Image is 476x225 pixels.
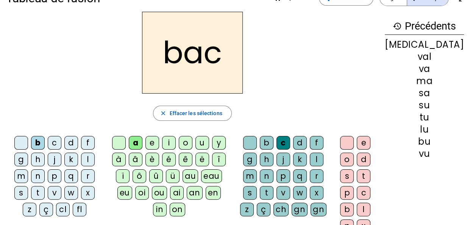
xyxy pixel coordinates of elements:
div: è [145,153,159,166]
div: ï [116,169,130,183]
div: z [240,203,254,216]
div: g [14,153,28,166]
div: p [276,169,290,183]
div: [MEDICAL_DATA] [385,40,464,49]
mat-icon: close [159,110,166,117]
div: ü [166,169,179,183]
button: Effacer les sélections [153,106,231,121]
div: d [293,136,307,150]
div: r [310,169,323,183]
div: val [385,52,464,61]
div: l [357,203,370,216]
div: va [385,64,464,73]
div: s [243,186,257,200]
div: gn [311,203,326,216]
div: ch [273,203,289,216]
div: ê [179,153,192,166]
div: ai [170,186,184,200]
div: an [187,186,203,200]
div: v [276,186,290,200]
div: v [48,186,61,200]
div: tu [385,113,464,122]
div: u [195,136,209,150]
mat-icon: history [393,22,402,31]
div: p [48,169,61,183]
div: a [129,136,142,150]
div: é [162,153,176,166]
div: d [64,136,78,150]
div: d [357,153,370,166]
div: y [212,136,226,150]
div: e [145,136,159,150]
div: û [149,169,163,183]
div: eau [201,169,222,183]
div: j [48,153,61,166]
div: en [206,186,221,200]
div: l [81,153,95,166]
div: q [64,169,78,183]
div: f [310,136,323,150]
div: w [64,186,78,200]
div: lu [385,125,464,134]
div: bu [385,137,464,146]
div: vu [385,149,464,158]
div: m [243,169,257,183]
div: z [23,203,36,216]
div: x [81,186,95,200]
div: t [31,186,45,200]
div: cl [56,203,70,216]
div: h [260,153,273,166]
div: su [385,101,464,110]
div: o [179,136,192,150]
div: ma [385,77,464,86]
div: c [276,136,290,150]
div: k [293,153,307,166]
div: l [310,153,323,166]
div: on [170,203,185,216]
div: b [340,203,354,216]
div: o [340,153,354,166]
div: n [31,169,45,183]
div: m [14,169,28,183]
div: fl [73,203,86,216]
div: î [212,153,226,166]
span: Effacer les sélections [169,109,222,118]
div: s [14,186,28,200]
div: ç [39,203,53,216]
div: ç [257,203,270,216]
div: x [310,186,323,200]
div: p [340,186,354,200]
div: j [276,153,290,166]
div: e [357,136,370,150]
div: w [293,186,307,200]
div: eu [117,186,132,200]
div: q [293,169,307,183]
div: gn [292,203,307,216]
div: â [129,153,142,166]
div: au [183,169,198,183]
div: t [260,186,273,200]
div: g [243,153,257,166]
div: oi [135,186,149,200]
div: s [340,169,354,183]
div: i [162,136,176,150]
div: b [31,136,45,150]
div: t [357,169,370,183]
div: b [260,136,273,150]
div: ë [195,153,209,166]
h3: Précédents [385,18,464,35]
div: sa [385,89,464,98]
div: n [260,169,273,183]
div: ô [133,169,146,183]
div: c [48,136,61,150]
div: c [357,186,370,200]
div: r [81,169,95,183]
div: à [112,153,126,166]
div: f [81,136,95,150]
h2: bac [142,12,243,94]
div: ou [152,186,167,200]
div: in [153,203,167,216]
div: k [64,153,78,166]
div: h [31,153,45,166]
